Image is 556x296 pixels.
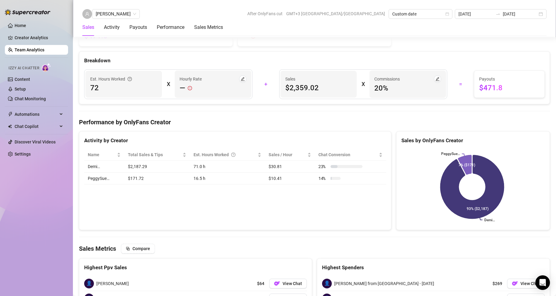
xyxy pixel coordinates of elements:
article: Hourly Rate [180,76,202,82]
span: question-circle [128,76,132,82]
div: Highest Spenders [322,263,545,272]
span: GMT+3 [GEOGRAPHIC_DATA]/[GEOGRAPHIC_DATA] [286,9,385,18]
span: block [126,246,130,251]
td: $10.41 [265,173,315,184]
text: Demi… [484,218,495,222]
span: Izzy AI Chatter [9,65,39,71]
a: Creator Analytics [15,33,63,43]
td: $171.72 [124,173,190,184]
span: Compare [132,246,150,251]
th: Sales / Hour [265,149,315,161]
span: user [85,12,89,16]
th: Name [84,149,124,161]
td: 16.5 h [190,173,265,184]
h4: Sales Metrics [79,244,116,253]
article: Commissions [374,76,400,82]
span: 23 % [318,163,328,170]
span: $64 [257,280,264,287]
h4: Performance by OnlyFans Creator [79,118,550,126]
span: [PERSON_NAME] [96,280,129,287]
div: X [167,79,170,89]
td: $30.81 [265,161,315,173]
div: Performance [157,24,184,31]
span: Sales [285,76,352,82]
div: Sales Metrics [194,24,223,31]
span: — [180,83,185,93]
div: X [362,79,365,89]
div: Sales [82,24,94,31]
a: Home [15,23,26,28]
span: Sales / Hour [269,151,306,158]
img: logo-BBDzfeDw.svg [5,9,50,15]
div: Activity [104,24,120,31]
th: Total Sales & Tips [124,149,190,161]
input: End date [503,11,537,17]
div: Highest Ppv Sales [84,263,307,272]
img: OF [274,281,280,287]
span: calendar [445,12,449,16]
td: $2,187.29 [124,161,190,173]
span: to [496,12,500,16]
button: OFView Chat [507,279,545,288]
span: View Chat [520,281,540,286]
text: PeggySue… [441,152,460,156]
a: Chat Monitoring [15,96,46,101]
span: $471.8 [479,83,540,93]
span: [PERSON_NAME] from [GEOGRAPHIC_DATA] - [DATE] [334,280,434,287]
img: Chat Copilot [8,124,12,129]
span: 👤 [84,279,94,288]
span: thunderbolt [8,112,13,117]
span: Total Sales & Tips [128,151,181,158]
span: edit [435,77,440,81]
td: PeggySue… [84,173,124,184]
div: Open Intercom Messenger [535,275,550,290]
div: Breakdown [84,57,545,65]
a: Settings [15,152,31,157]
td: Demi… [84,161,124,173]
img: OF [512,281,518,287]
span: After OnlyFans cut [247,9,283,18]
span: Name [88,151,116,158]
span: Chat Conversion [318,151,378,158]
a: Team Analytics [15,47,44,52]
span: Custom date [392,9,449,19]
span: exclamation-circle [188,83,192,93]
span: swap-right [496,12,500,16]
span: question-circle [231,151,235,158]
span: View Chat [283,281,302,286]
a: Discover Viral Videos [15,139,56,144]
div: Activity by Creator [84,136,386,145]
div: Sales by OnlyFans Creator [401,136,545,145]
span: 14 % [318,175,328,182]
span: 👤 [322,279,332,288]
span: Payouts [479,76,540,82]
div: Est. Hours Worked [90,76,132,82]
span: Leanna Rose [96,9,136,19]
a: Content [15,77,30,82]
input: Start date [458,11,493,17]
button: Compare [121,244,155,253]
button: OFView Chat [269,279,307,288]
span: $2,359.02 [285,83,352,93]
a: Setup [15,87,26,91]
span: Chat Copilot [15,122,58,131]
span: 20 % [374,83,441,93]
div: + [256,79,276,89]
span: 72 [90,83,157,93]
div: Payouts [129,24,147,31]
div: = [451,79,470,89]
span: edit [241,77,245,81]
img: AI Chatter [42,63,51,72]
div: Est. Hours Worked [194,151,256,158]
span: $269 [493,280,502,287]
th: Chat Conversion [315,149,386,161]
span: Automations [15,109,58,119]
td: 71.0 h [190,161,265,173]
